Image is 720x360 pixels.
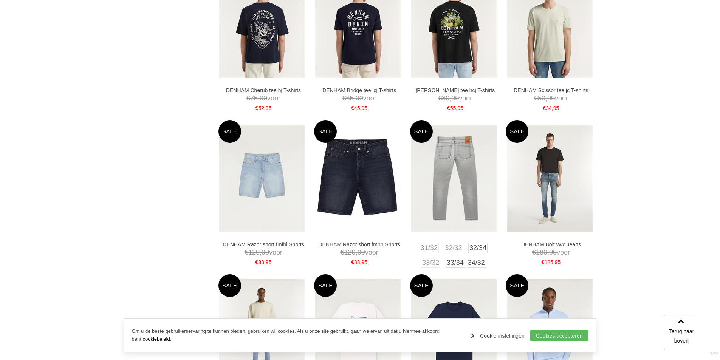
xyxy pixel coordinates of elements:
span: 65 [346,94,354,102]
a: cookiebeleid [142,336,170,342]
span: , [360,259,362,265]
span: € [447,105,450,111]
a: Cookie instellingen [471,330,525,341]
span: , [553,259,555,265]
span: 95 [266,259,272,265]
a: DENHAM Razor short fmbb Shorts [318,241,401,248]
span: 95 [361,259,367,265]
span: 50 [538,94,545,102]
a: Terug naar boven [664,315,698,349]
span: 52 [258,105,264,111]
span: , [456,105,457,111]
span: 83 [354,259,360,265]
img: DENHAM Razor short fmfbi Shorts [219,125,305,232]
span: 00 [262,249,269,256]
span: 00 [356,94,363,102]
span: € [543,105,546,111]
img: DENHAM Bolt vwc Jeans [507,125,593,232]
img: DENHAM Razor short fmbb Shorts [315,125,401,232]
span: € [351,105,354,111]
span: € [255,259,259,265]
span: , [360,105,362,111]
a: DENHAM Bridge tee lcj T-shirts [318,87,401,94]
span: 95 [457,105,463,111]
span: 95 [266,105,272,111]
span: voor [318,248,401,257]
span: 95 [555,259,561,265]
span: 180 [536,249,547,256]
a: 32/34 [468,243,488,253]
span: , [260,249,262,256]
span: € [245,249,248,256]
span: 00 [358,249,365,256]
p: Om u de beste gebruikerservaring te kunnen bieden, gebruiken wij cookies. Als u onze site gebruik... [132,328,464,343]
a: 34/32 [467,258,486,268]
a: Divide [709,349,718,358]
span: € [255,105,259,111]
span: , [552,105,553,111]
span: voor [509,94,593,103]
span: 45 [354,105,360,111]
a: 33/34 [446,258,465,268]
span: , [449,94,451,102]
span: € [542,259,545,265]
span: voor [509,248,593,257]
span: voor [413,94,497,103]
span: 120 [344,249,356,256]
span: 95 [553,105,559,111]
span: € [351,259,354,265]
span: 00 [549,249,557,256]
span: € [342,94,346,102]
span: , [356,249,358,256]
span: € [246,94,250,102]
span: voor [318,94,401,103]
img: DENHAM Razor awgl Jeans [411,125,497,232]
span: 80 [442,94,449,102]
span: , [264,105,266,111]
span: € [534,94,538,102]
span: 83 [258,259,264,265]
span: , [545,94,547,102]
a: DENHAM Scissor tee jc T-shirts [509,87,593,94]
span: , [258,94,260,102]
span: 125 [544,259,553,265]
span: 75 [250,94,258,102]
span: voor [222,94,305,103]
a: DENHAM Bolt vwc Jeans [509,241,593,248]
span: 95 [361,105,367,111]
span: 00 [260,94,267,102]
a: DENHAM Cherub tee hj T-shirts [222,87,305,94]
span: € [341,249,344,256]
span: voor [222,248,305,257]
span: 120 [248,249,260,256]
span: , [264,259,266,265]
span: € [438,94,442,102]
span: 00 [451,94,459,102]
a: [PERSON_NAME] tee hcj T-shirts [413,87,497,94]
span: , [547,249,549,256]
span: 55 [450,105,456,111]
a: Cookies accepteren [530,330,588,341]
a: DENHAM Razor short fmfbi Shorts [222,241,305,248]
span: € [532,249,536,256]
span: , [354,94,356,102]
span: 00 [547,94,555,102]
span: 34 [546,105,552,111]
